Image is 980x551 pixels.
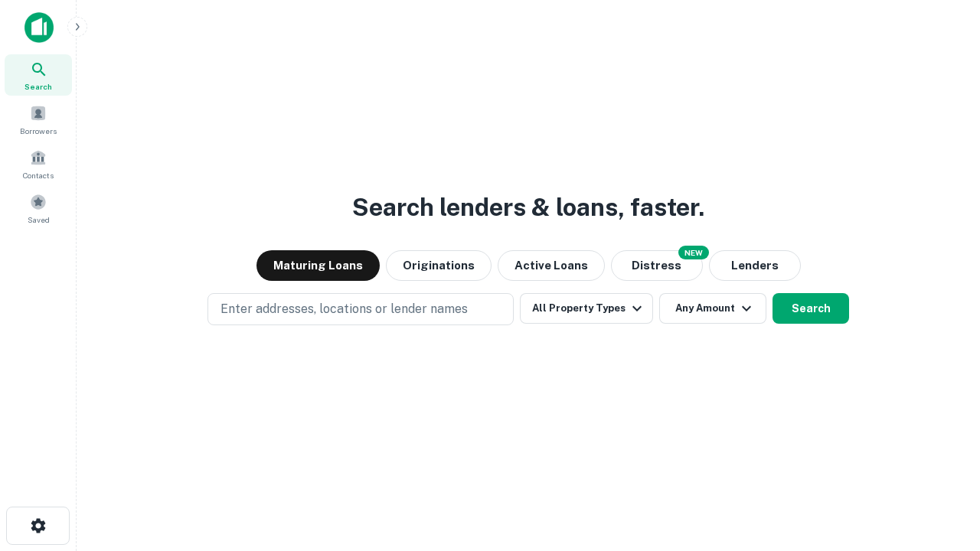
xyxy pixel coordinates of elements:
[5,99,72,140] a: Borrowers
[773,293,849,324] button: Search
[24,80,52,93] span: Search
[520,293,653,324] button: All Property Types
[256,250,380,281] button: Maturing Loans
[5,143,72,184] a: Contacts
[386,250,492,281] button: Originations
[659,293,766,324] button: Any Amount
[5,187,72,229] a: Saved
[20,125,57,137] span: Borrowers
[28,214,50,226] span: Saved
[24,12,54,43] img: capitalize-icon.png
[709,250,801,281] button: Lenders
[5,54,72,96] a: Search
[498,250,605,281] button: Active Loans
[903,429,980,502] iframe: Chat Widget
[352,189,704,226] h3: Search lenders & loans, faster.
[678,246,709,259] div: NEW
[220,300,468,318] p: Enter addresses, locations or lender names
[207,293,514,325] button: Enter addresses, locations or lender names
[611,250,703,281] button: Search distressed loans with lien and other non-mortgage details.
[23,169,54,181] span: Contacts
